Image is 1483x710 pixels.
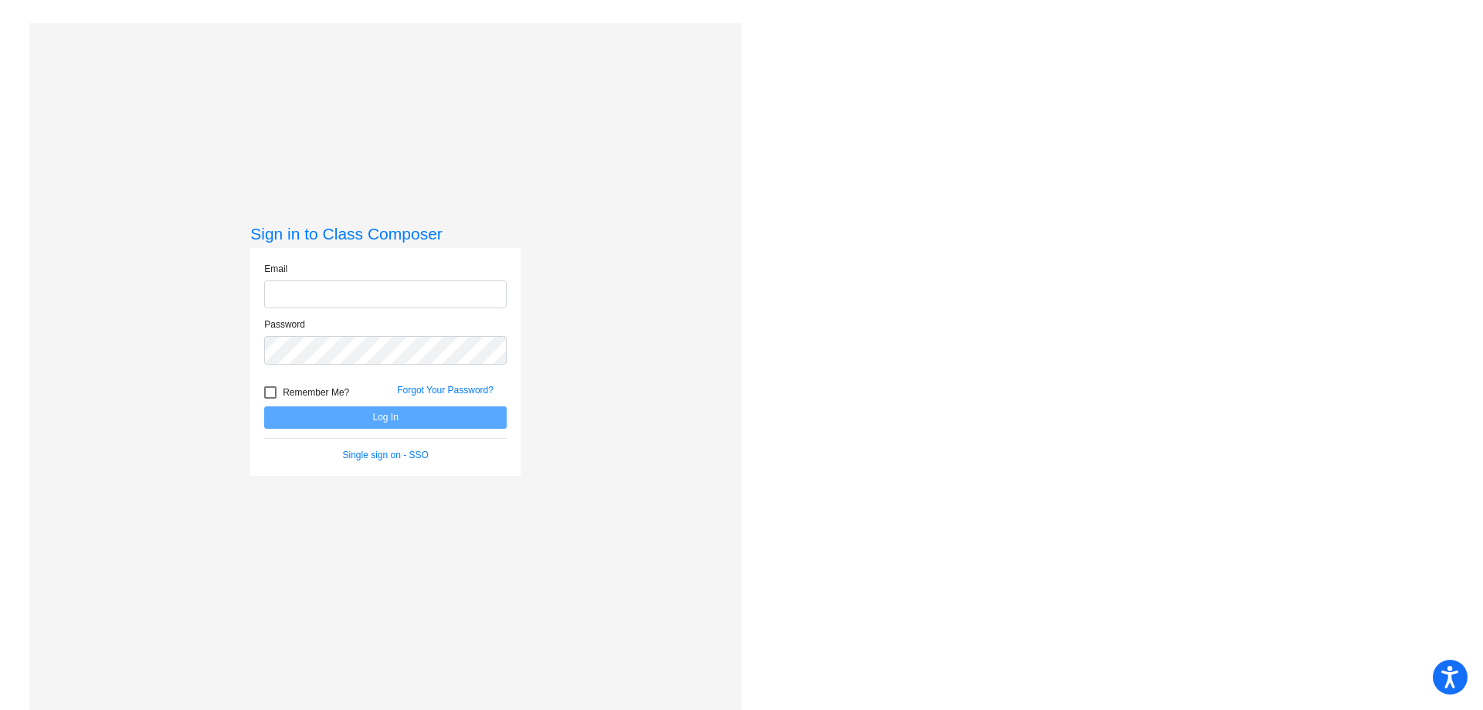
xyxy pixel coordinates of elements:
[397,385,494,396] a: Forgot Your Password?
[264,262,287,276] label: Email
[250,224,521,243] h3: Sign in to Class Composer
[343,450,429,460] a: Single sign on - SSO
[264,318,305,331] label: Password
[283,383,349,402] span: Remember Me?
[264,406,507,429] button: Log In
